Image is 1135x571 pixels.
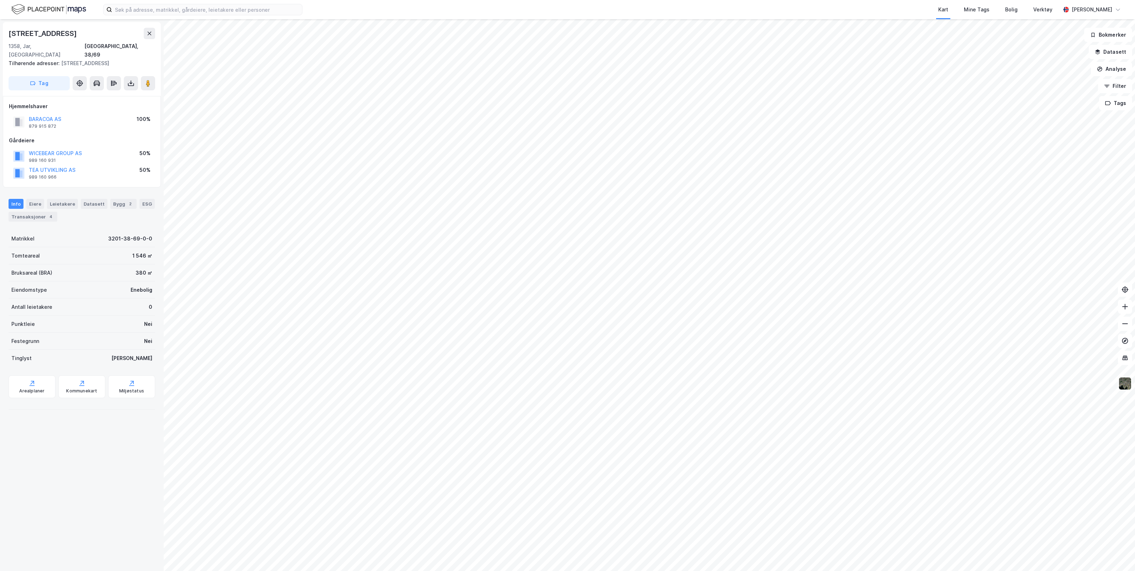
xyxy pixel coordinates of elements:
div: 879 915 872 [29,123,56,129]
div: [PERSON_NAME] [111,354,152,363]
div: 1358, Jar, [GEOGRAPHIC_DATA] [9,42,84,59]
div: Gårdeiere [9,136,155,145]
div: Bygg [110,199,137,209]
div: 1 546 ㎡ [132,252,152,260]
div: Matrikkel [11,234,35,243]
div: 50% [139,149,151,158]
div: Kommunekart [66,388,97,394]
div: Antall leietakere [11,303,52,311]
div: [STREET_ADDRESS] [9,59,149,68]
div: Hjemmelshaver [9,102,155,111]
button: Datasett [1089,45,1132,59]
img: logo.f888ab2527a4732fd821a326f86c7f29.svg [11,3,86,16]
input: Søk på adresse, matrikkel, gårdeiere, leietakere eller personer [112,4,302,15]
div: Nei [144,337,152,345]
div: 0 [149,303,152,311]
div: Kart [938,5,948,14]
div: Datasett [81,199,107,209]
button: Analyse [1091,62,1132,76]
div: ESG [139,199,155,209]
div: Bruksareal (BRA) [11,269,52,277]
div: Eiendomstype [11,286,47,294]
span: Tilhørende adresser: [9,60,61,66]
div: Enebolig [131,286,152,294]
div: Leietakere [47,199,78,209]
div: 50% [139,166,151,174]
iframe: Chat Widget [1099,537,1135,571]
div: Info [9,199,23,209]
div: Bolig [1005,5,1018,14]
div: [GEOGRAPHIC_DATA], 38/69 [84,42,155,59]
div: Tomteareal [11,252,40,260]
div: 3201-38-69-0-0 [108,234,152,243]
div: Nei [144,320,152,328]
div: 989 160 966 [29,174,57,180]
div: Eiere [26,199,44,209]
div: Festegrunn [11,337,39,345]
div: 100% [137,115,151,123]
div: 380 ㎡ [136,269,152,277]
div: 989 160 931 [29,158,56,163]
button: Tag [9,76,70,90]
div: 4 [47,213,54,220]
div: Tinglyst [11,354,32,363]
button: Bokmerker [1084,28,1132,42]
div: Arealplaner [19,388,44,394]
button: Tags [1099,96,1132,110]
div: 2 [127,200,134,207]
div: [STREET_ADDRESS] [9,28,78,39]
div: Mine Tags [964,5,989,14]
div: [PERSON_NAME] [1072,5,1112,14]
div: Transaksjoner [9,212,57,222]
div: Punktleie [11,320,35,328]
img: 9k= [1118,377,1132,390]
div: Miljøstatus [119,388,144,394]
button: Filter [1098,79,1132,93]
div: Verktøy [1033,5,1052,14]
